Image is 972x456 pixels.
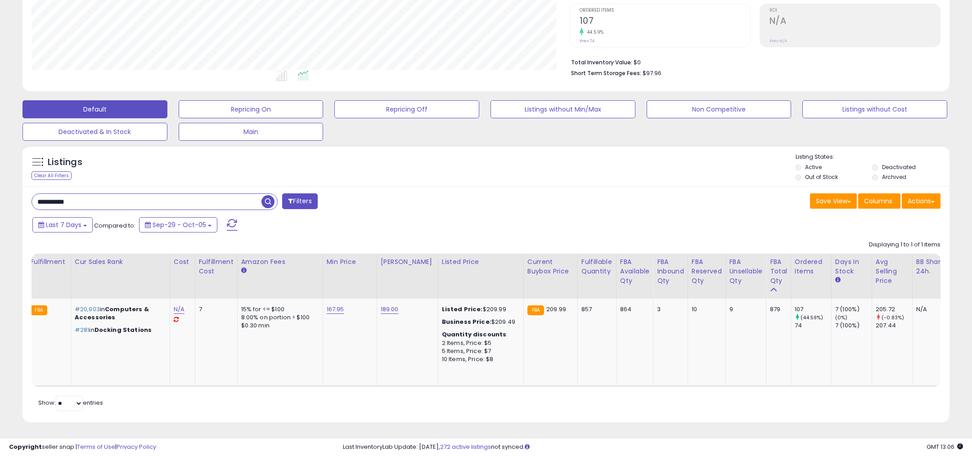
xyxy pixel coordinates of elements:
small: Prev: N/A [769,38,787,44]
small: Amazon Fees. [241,267,247,275]
small: FBA [30,305,47,315]
button: Repricing On [179,100,324,118]
button: Listings without Min/Max [490,100,635,118]
div: Days In Stock [835,257,868,276]
div: Last InventoryLab Update: [DATE], not synced. [343,443,963,452]
li: $0 [571,56,934,67]
h2: 107 [580,16,750,28]
small: FBA [527,305,544,315]
div: $209.99 [442,305,517,313]
div: 2 Items, Price: $5 [442,339,517,347]
b: Short Term Storage Fees: [571,69,641,77]
small: 44.59% [584,29,604,36]
p: in [75,326,163,334]
div: 10 Items, Price: $8 [442,355,517,363]
button: Listings without Cost [802,100,947,118]
div: 10 [692,305,719,313]
button: Default [22,100,167,118]
small: (0%) [835,314,848,321]
span: #281 [75,326,90,334]
div: 15% for <= $100 [241,305,316,313]
div: Listed Price [442,257,520,267]
label: Archived [882,173,906,181]
div: Ordered Items [795,257,828,276]
small: (44.59%) [801,314,823,321]
span: Computers & Accessories [75,305,149,322]
label: Deactivated [882,163,916,171]
span: Docking Stations [94,326,152,334]
b: Quantity discounts [442,330,507,339]
div: Cur Sales Rank [75,257,166,267]
button: Non Competitive [647,100,792,118]
b: Total Inventory Value: [571,58,632,66]
div: 5 Items, Price: $7 [442,347,517,355]
div: FBA inbound Qty [657,257,684,286]
button: Deactivated & In Stock [22,123,167,141]
div: 107 [795,305,831,313]
div: 8.00% on portion > $100 [241,313,316,322]
div: FBA Total Qty [770,257,787,286]
button: Last 7 Days [32,217,93,232]
div: Fulfillment [30,257,67,267]
button: Main [179,123,324,141]
a: Terms of Use [77,443,115,451]
h2: N/A [769,16,940,28]
div: Current Buybox Price [527,257,574,276]
span: 2025-10-13 13:06 GMT [927,443,963,451]
button: Filters [282,193,317,209]
b: Listed Price: [442,305,483,313]
div: $0.30 min [241,322,316,330]
div: N/A [916,305,946,313]
label: Active [805,163,822,171]
div: BB Share 24h. [916,257,949,276]
div: 7 (100%) [835,305,872,313]
span: ROI [769,8,940,13]
button: Sep-29 - Oct-05 [139,217,217,232]
div: 879 [770,305,784,313]
span: Sep-29 - Oct-05 [153,220,206,229]
div: : [442,331,517,339]
span: 209.99 [546,305,566,313]
b: Business Price: [442,317,491,326]
span: $97.96 [643,69,661,77]
span: #20,903 [75,305,100,313]
p: Listing States: [796,153,950,161]
span: Show: entries [38,398,103,407]
div: [PERSON_NAME] [381,257,434,267]
div: Min Price [327,257,373,267]
h5: Listings [48,156,82,169]
div: 205.72 [876,305,912,313]
div: 207.44 [876,322,912,330]
label: Out of Stock [805,173,838,181]
a: 272 active listings [440,443,491,451]
div: FBA Reserved Qty [692,257,722,286]
button: Save View [810,193,857,209]
a: 189.00 [381,305,399,314]
div: Displaying 1 to 1 of 1 items [869,241,940,249]
div: 74 [795,322,831,330]
div: Fulfillable Quantity [581,257,612,276]
button: Columns [858,193,900,209]
div: 9 [729,305,760,313]
div: seller snap | | [9,443,156,452]
div: 3 [657,305,681,313]
span: Last 7 Days [46,220,81,229]
div: FBA Unsellable Qty [729,257,763,286]
div: Avg Selling Price [876,257,909,286]
span: Ordered Items [580,8,750,13]
div: 864 [620,305,646,313]
button: Repricing Off [334,100,479,118]
div: Clear All Filters [31,171,72,180]
button: Actions [902,193,940,209]
span: Compared to: [94,221,135,230]
div: 857 [581,305,609,313]
div: FBA Available Qty [620,257,649,286]
p: in [75,305,163,322]
div: Cost [174,257,191,267]
span: Columns [864,197,892,206]
strong: Copyright [9,443,42,451]
div: Fulfillment Cost [199,257,234,276]
div: 7 (100%) [835,322,872,330]
div: $209.49 [442,318,517,326]
a: N/A [174,305,184,314]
